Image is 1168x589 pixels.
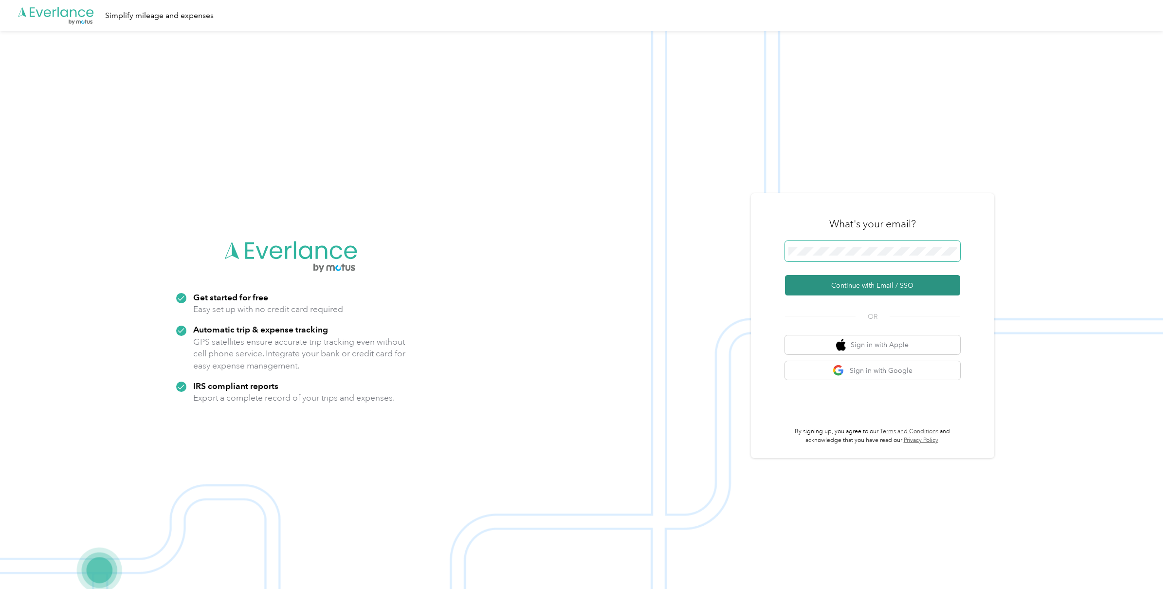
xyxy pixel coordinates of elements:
button: Continue with Email / SSO [785,275,960,295]
p: GPS satellites ensure accurate trip tracking even without cell phone service. Integrate your bank... [193,336,406,372]
img: apple logo [836,339,846,351]
button: google logoSign in with Google [785,361,960,380]
strong: IRS compliant reports [193,381,278,391]
button: apple logoSign in with Apple [785,335,960,354]
p: Export a complete record of your trips and expenses. [193,392,395,404]
span: OR [856,312,890,322]
p: By signing up, you agree to our and acknowledge that you have read our . [785,427,960,444]
p: Easy set up with no credit card required [193,303,343,315]
a: Privacy Policy [904,437,938,444]
iframe: Everlance-gr Chat Button Frame [1113,534,1168,589]
strong: Get started for free [193,292,268,302]
div: Simplify mileage and expenses [105,10,214,22]
img: google logo [833,365,845,377]
a: Terms and Conditions [880,428,938,435]
h3: What's your email? [829,217,916,231]
strong: Automatic trip & expense tracking [193,324,328,334]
